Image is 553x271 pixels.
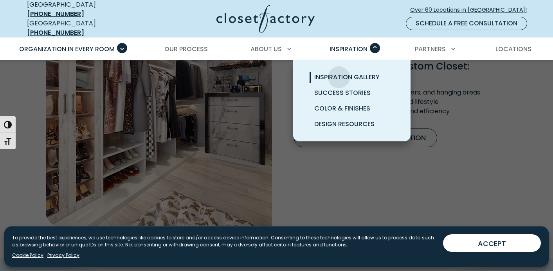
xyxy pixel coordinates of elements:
[330,45,367,53] span: Inspiration
[250,45,282,53] span: About Us
[406,17,527,30] a: Schedule a Free Consultation
[495,45,531,53] span: Locations
[14,38,540,60] nav: Primary Menu
[19,45,115,53] span: Organization in Every Room
[293,60,411,141] ul: Inspiration submenu
[314,88,371,97] span: Success Stories
[27,19,141,37] div: [GEOGRAPHIC_DATA]
[443,234,541,252] button: ACCEPT
[27,28,84,37] a: [PHONE_NUMBER]
[410,6,533,14] span: Over 60 Locations in [GEOGRAPHIC_DATA]!
[47,252,79,259] a: Privacy Policy
[314,73,380,82] span: Inspiration Gallery
[27,9,84,18] a: [PHONE_NUMBER]
[164,45,208,53] span: Our Process
[410,3,533,17] a: Over 60 Locations in [GEOGRAPHIC_DATA]!
[12,234,437,248] p: To provide the best experiences, we use technologies like cookies to store and/or access device i...
[314,119,375,128] span: Design Resources
[314,104,370,113] span: Color & Finishes
[415,45,446,53] span: Partners
[216,5,315,33] img: Closet Factory Logo
[12,252,43,259] a: Cookie Policy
